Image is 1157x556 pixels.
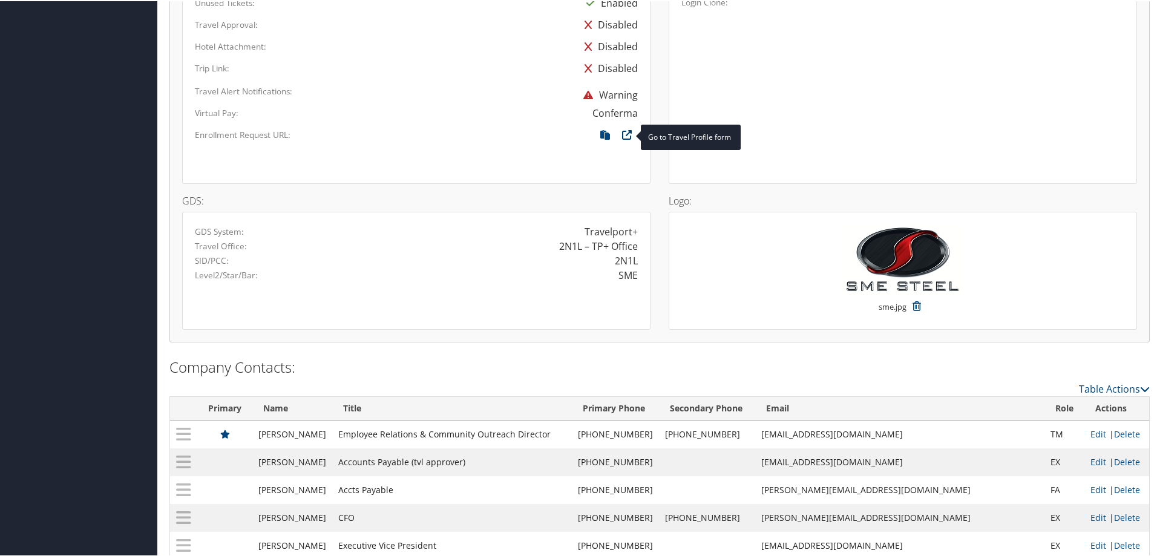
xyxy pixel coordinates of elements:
td: [PERSON_NAME] [252,419,332,447]
th: Primary [197,396,252,419]
div: Disabled [578,34,638,56]
label: SID/PCC: [195,253,229,266]
label: GDS System: [195,224,244,237]
a: Delete [1114,455,1140,466]
a: Delete [1114,427,1140,439]
a: Delete [1114,483,1140,494]
td: [PHONE_NUMBER] [572,503,659,531]
td: [PHONE_NUMBER] [572,447,659,475]
a: Edit [1090,427,1106,439]
label: Travel Office: [195,239,247,251]
a: Edit [1090,511,1106,522]
td: | [1084,419,1149,447]
th: Email [755,396,1044,419]
td: EX [1044,447,1084,475]
td: Accts Payable [332,475,572,503]
td: EX [1044,503,1084,531]
label: Travel Approval: [195,18,258,30]
div: SME [618,267,638,281]
a: Edit [1090,483,1106,494]
img: sme.jpg [842,223,963,294]
td: [EMAIL_ADDRESS][DOMAIN_NAME] [755,447,1044,475]
th: Title [332,396,572,419]
label: Trip Link: [195,61,229,73]
label: Hotel Attachment: [195,39,266,51]
td: [PHONE_NUMBER] [659,419,755,447]
div: Disabled [578,56,638,78]
h4: Logo: [669,195,1137,204]
a: Edit [1090,455,1106,466]
th: Name [252,396,332,419]
td: | [1084,475,1149,503]
td: [PERSON_NAME][EMAIL_ADDRESS][DOMAIN_NAME] [755,475,1044,503]
th: Actions [1084,396,1149,419]
h4: GDS: [182,195,651,204]
td: | [1084,447,1149,475]
td: [PHONE_NUMBER] [572,475,659,503]
th: Primary Phone [572,396,659,419]
a: Delete [1114,538,1140,550]
div: 2N1L [615,252,638,267]
a: Table Actions [1079,381,1150,394]
td: [EMAIL_ADDRESS][DOMAIN_NAME] [755,419,1044,447]
a: Edit [1090,538,1106,550]
td: TM [1044,419,1084,447]
label: Level2/Star/Bar: [195,268,258,280]
label: Virtual Pay: [195,106,238,118]
span: Warning [577,87,638,100]
td: [PERSON_NAME][EMAIL_ADDRESS][DOMAIN_NAME] [755,503,1044,531]
td: Accounts Payable (tvl approver) [332,447,572,475]
td: | [1084,503,1149,531]
th: Secondary Phone [659,396,755,419]
td: [PERSON_NAME] [252,503,332,531]
td: CFO [332,503,572,531]
td: Employee Relations & Community Outreach Director [332,419,572,447]
a: Delete [1114,511,1140,522]
td: [PHONE_NUMBER] [572,419,659,447]
small: sme.jpg [879,300,906,323]
td: FA [1044,475,1084,503]
div: Conferma [592,105,638,119]
td: [PERSON_NAME] [252,447,332,475]
td: [PERSON_NAME] [252,475,332,503]
td: [PHONE_NUMBER] [659,503,755,531]
div: Travelport+ [585,223,638,238]
div: Disabled [578,13,638,34]
h2: Company Contacts: [169,356,1150,376]
label: Travel Alert Notifications: [195,84,292,96]
label: Enrollment Request URL: [195,128,290,140]
th: Role [1044,396,1084,419]
div: 2N1L – TP+ Office [559,238,638,252]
